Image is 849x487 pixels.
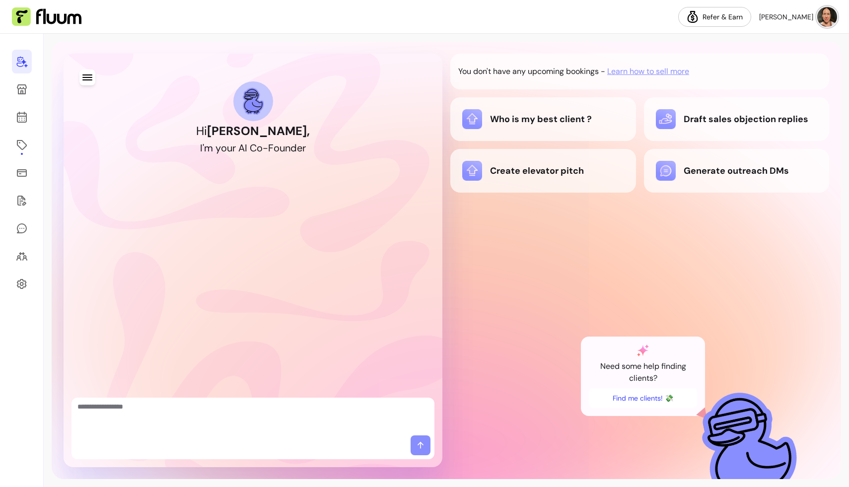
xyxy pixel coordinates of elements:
[215,141,221,155] div: y
[12,216,32,240] a: My Messages
[285,141,290,155] div: n
[297,141,302,155] div: e
[12,189,32,212] a: Forms
[12,77,32,101] a: My Page
[607,66,689,77] span: Learn how to sell more
[462,161,482,181] img: Create elevator pitch
[250,141,257,155] div: C
[290,141,297,155] div: d
[458,66,605,77] p: You don't have any upcoming bookings -
[196,123,310,139] h1: Hi
[221,141,227,155] div: o
[243,88,264,114] img: AI Co-Founder avatar
[12,133,32,157] a: Offerings
[589,388,697,408] button: Find me clients! 💸
[274,141,280,155] div: o
[656,161,676,181] img: Generate outreach DMs
[238,141,245,155] div: A
[207,123,310,139] b: [PERSON_NAME] ,
[203,141,204,155] div: '
[462,109,482,129] img: Who is my best client ?
[77,402,428,431] textarea: Ask me anything...
[12,161,32,185] a: Sales
[462,161,624,181] div: Create elevator pitch
[12,7,81,26] img: Fluum Logo
[589,360,697,384] p: Need some help finding clients?
[200,141,306,155] h2: I'm your AI Co-Founder
[232,141,236,155] div: r
[302,141,306,155] div: r
[656,161,818,181] div: Generate outreach DMs
[656,109,676,129] img: Draft sales objection replies
[656,109,818,129] div: Draft sales objection replies
[280,141,285,155] div: u
[12,50,32,73] a: Home
[12,105,32,129] a: Calendar
[268,141,274,155] div: F
[263,141,268,155] div: -
[678,7,751,27] a: Refer & Earn
[204,141,213,155] div: m
[759,12,813,22] span: [PERSON_NAME]
[12,272,32,296] a: Settings
[759,7,837,27] button: avatar[PERSON_NAME]
[227,141,232,155] div: u
[462,109,624,129] div: Who is my best client ?
[245,141,247,155] div: I
[257,141,263,155] div: o
[12,244,32,268] a: Clients
[637,345,649,356] img: AI Co-Founder gradient star
[200,141,203,155] div: I
[817,7,837,27] img: avatar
